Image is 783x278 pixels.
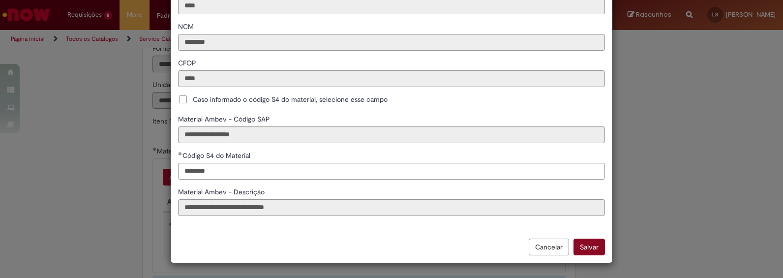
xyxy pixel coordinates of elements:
[178,59,198,67] span: Somente leitura - CFOP
[178,163,605,180] input: Código S4 do Material
[178,34,605,51] input: NCM
[573,239,605,255] button: Salvar
[178,152,182,155] span: Obrigatório Preenchido
[178,70,605,87] input: CFOP
[529,239,569,255] button: Cancelar
[178,115,272,124] span: Somente leitura - Material Ambev - Código SAP
[178,187,267,196] span: Somente leitura - Material Ambev - Descrição
[178,199,605,216] input: Material Ambev - Descrição
[178,126,605,143] input: Material Ambev - Código SAP
[178,114,272,124] label: Somente leitura - Material Ambev - Código SAP
[178,22,196,31] span: Somente leitura - NCM
[193,94,388,104] span: Caso informado o código S4 do material, selecione esse campo
[182,151,252,160] span: Somente leitura - Código S4 do Material
[178,187,267,197] label: Somente leitura - Material Ambev - Descrição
